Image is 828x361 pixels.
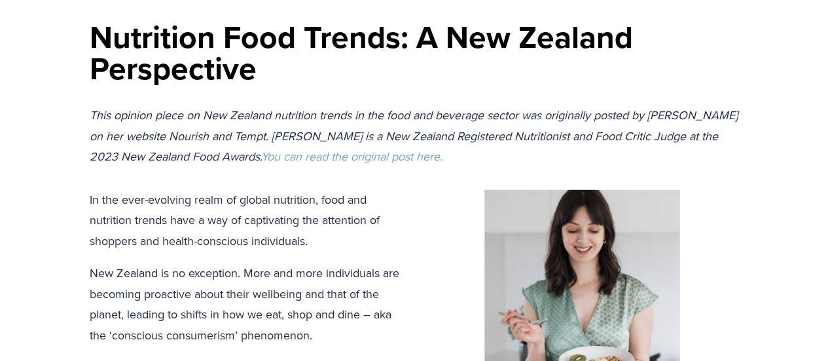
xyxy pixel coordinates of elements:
p: New Zealand is no exception. More and more individuals are becoming proactive about their wellbei... [90,263,739,345]
a: You can read the original post here. [261,148,442,164]
h1: Nutrition Food Trends: A New Zealand Perspective [90,21,739,84]
em: This opinion piece on New Zealand nutrition trends in the food and beverage sector was originally... [90,107,741,164]
p: In the ever-evolving realm of global nutrition, food and nutrition trends have a way of captivati... [90,189,739,252]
